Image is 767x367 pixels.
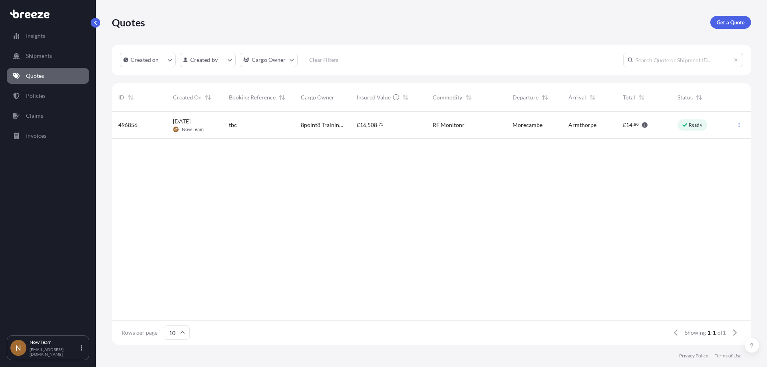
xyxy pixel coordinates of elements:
p: Quotes [112,16,145,29]
span: . [633,123,634,126]
p: [EMAIL_ADDRESS][DOMAIN_NAME] [30,347,79,357]
span: Commodity [433,93,462,101]
p: Created by [190,56,218,64]
p: Cargo Owner [252,56,286,64]
p: Get a Quote [717,18,745,26]
span: Morecambe [513,121,542,129]
span: 1-1 [707,329,716,337]
span: Booking Reference [229,93,276,101]
p: Clear Filters [309,56,338,64]
a: Policies [7,88,89,104]
button: Sort [464,93,473,102]
input: Search Quote or Shipment ID... [623,53,743,67]
span: Cargo Owner [301,93,334,101]
span: £ [357,122,360,128]
a: Terms of Use [715,353,741,359]
span: NT [173,125,178,133]
span: £ [623,122,626,128]
p: Policies [26,92,46,100]
span: [DATE] [173,117,191,125]
span: N [16,344,21,352]
span: Insured Value [357,93,391,101]
span: Status [678,93,693,101]
p: Claims [26,112,43,120]
button: createdBy Filter options [180,53,236,67]
span: 496856 [118,121,137,129]
p: Shipments [26,52,52,60]
span: RF Monitonr [433,121,465,129]
span: tbc [229,121,237,129]
button: Sort [694,93,704,102]
a: Shipments [7,48,89,64]
p: Ready [689,122,702,128]
a: Privacy Policy [679,353,708,359]
button: Sort [277,93,287,102]
span: Arrival [568,93,586,101]
span: 16 [360,122,366,128]
span: 75 [379,123,383,126]
span: Showing [685,329,706,337]
span: 508 [368,122,377,128]
span: , [366,122,368,128]
span: Departure [513,93,538,101]
button: Sort [588,93,597,102]
p: Invoices [26,132,46,140]
span: Armthorpe [568,121,596,129]
span: Rows per page [121,329,157,337]
button: createdOn Filter options [120,53,176,67]
a: Get a Quote [710,16,751,29]
span: Now Team [182,126,204,133]
p: Quotes [26,72,44,80]
p: Now Team [30,339,79,345]
button: Clear Filters [302,54,346,66]
span: Total [623,93,635,101]
a: Invoices [7,128,89,144]
span: 14 [626,122,632,128]
a: Insights [7,28,89,44]
p: Created on [131,56,159,64]
a: Claims [7,108,89,124]
span: 80 [634,123,639,126]
a: Quotes [7,68,89,84]
button: Sort [203,93,213,102]
button: Sort [637,93,646,102]
p: Insights [26,32,45,40]
span: ID [118,93,124,101]
span: 8point8 Training Ltd [301,121,344,129]
span: Created On [173,93,202,101]
button: Sort [126,93,135,102]
button: Sort [540,93,550,102]
button: cargoOwner Filter options [240,53,298,67]
button: Sort [401,93,410,102]
span: of 1 [717,329,726,337]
